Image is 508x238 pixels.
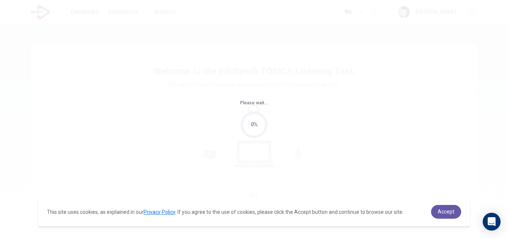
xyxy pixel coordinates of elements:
[431,205,461,219] a: dismiss cookie message
[144,209,175,215] a: Privacy Policy
[438,209,454,215] span: Accept
[251,120,258,129] div: 0%
[240,100,269,105] span: Please wait...
[38,198,470,226] div: cookieconsent
[483,213,501,231] div: Open Intercom Messenger
[47,209,403,215] span: This site uses cookies, as explained in our . If you agree to the use of cookies, please click th...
